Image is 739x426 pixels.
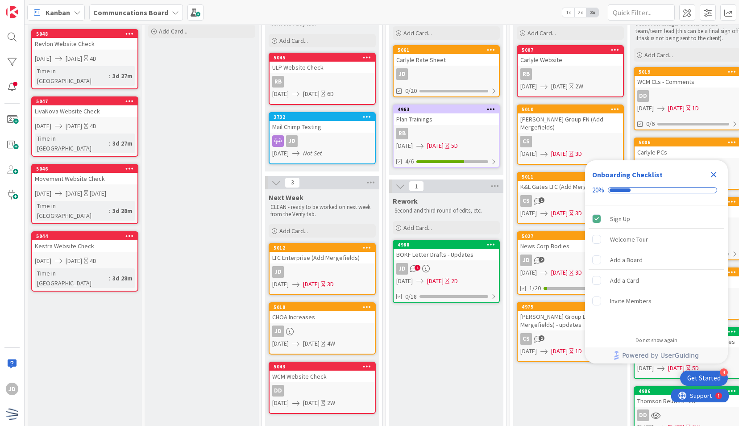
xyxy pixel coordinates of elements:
[396,128,408,139] div: RB
[520,347,537,356] span: [DATE]
[592,186,721,194] div: Checklist progress: 20%
[270,303,375,311] div: 5018
[90,189,106,198] div: [DATE]
[31,164,138,224] a: 5046Movement Website Check[DATE][DATE][DATE]Time in [GEOGRAPHIC_DATA]:3d 28m
[687,374,721,383] div: Get Started
[394,105,499,113] div: 4963
[518,232,623,240] div: 5027
[272,266,284,278] div: JD
[692,104,699,113] div: 1D
[270,244,375,252] div: 5012
[32,30,137,50] div: 5048Revlon Website Check
[539,197,544,203] span: 1
[394,68,499,80] div: JD
[35,121,51,131] span: [DATE]
[272,280,289,289] span: [DATE]
[394,105,499,125] div: 4963Plan Trainings
[19,1,41,12] span: Support
[269,112,376,164] a: 3732Mail Chimp TestingJD[DATE]Not Set
[394,241,499,249] div: 4988
[270,303,375,323] div: 5018CHOA Increases
[680,371,728,386] div: Open Get Started checklist, remaining modules: 4
[269,53,376,105] a: 5045ULP Website CheckRB[DATE][DATE]6D
[520,268,537,277] span: [DATE]
[539,257,544,263] span: 2
[589,271,724,290] div: Add a Card is incomplete.
[522,47,623,53] div: 5007
[396,276,413,286] span: [DATE]
[270,371,375,382] div: WCM Website Check
[706,167,721,182] div: Close Checklist
[585,347,728,363] div: Footer
[279,227,308,235] span: Add Card...
[31,96,138,157] a: 5047LivaNova Website Check[DATE][DATE]4DTime in [GEOGRAPHIC_DATA]:3d 27m
[66,121,82,131] span: [DATE]
[270,54,375,73] div: 5045ULP Website Check
[274,54,375,61] div: 5045
[575,347,582,356] div: 1D
[109,71,110,81] span: :
[270,121,375,133] div: Mail Chimp Testing
[527,29,556,37] span: Add Card...
[539,335,544,341] span: 2
[586,8,598,17] span: 3x
[610,275,639,286] div: Add a Card
[622,350,699,361] span: Powered by UserGuiding
[562,8,574,17] span: 1x
[393,196,418,205] span: Rework
[286,135,298,147] div: JD
[46,7,70,18] span: Kanban
[109,138,110,148] span: :
[31,231,138,292] a: 5044Kestra Website Check[DATE][DATE]4DTime in [GEOGRAPHIC_DATA]:3d 28m
[518,105,623,113] div: 5010
[610,255,643,265] div: Add a Board
[518,113,623,133] div: [PERSON_NAME] Group FN (Add Mergefields)
[35,189,51,198] span: [DATE]
[274,363,375,370] div: 5043
[520,195,532,207] div: CS
[720,368,728,376] div: 4
[327,280,334,289] div: 3D
[394,207,498,214] p: Second and third round of edits, etc.
[32,38,137,50] div: Revlon Website Check
[398,106,499,113] div: 4963
[270,113,375,121] div: 3732
[394,113,499,125] div: Plan Trainings
[575,82,583,91] div: 2W
[272,89,289,99] span: [DATE]
[610,296,652,306] div: Invite Members
[517,104,624,165] a: 5010[PERSON_NAME] Group FN (Add Mergefields)CS[DATE][DATE]3D
[518,232,623,252] div: 5027News Corp Bodies
[394,128,499,139] div: RB
[110,138,135,148] div: 3d 27m
[303,149,322,157] i: Not Set
[520,333,532,345] div: CS
[522,304,623,310] div: 4975
[574,8,586,17] span: 2x
[518,68,623,80] div: RB
[159,27,187,35] span: Add Card...
[270,385,375,397] div: DD
[303,89,320,99] span: [DATE]
[575,209,582,218] div: 3D
[522,106,623,113] div: 5010
[269,302,376,355] a: 5018CHOA IncreasesJD[DATE][DATE]4W
[610,213,630,224] div: Sign Up
[520,209,537,218] span: [DATE]
[517,45,624,97] a: 5007Carlyle WebsiteRB[DATE][DATE]2W
[285,177,300,188] span: 3
[635,13,739,42] p: Review and sign off from sales person, account manager or other Covala team/team lead (this can b...
[518,54,623,66] div: Carlyle Website
[393,45,500,97] a: 5061Carlyle Rate SheetJD0/20
[585,205,728,331] div: Checklist items
[272,339,289,348] span: [DATE]
[451,276,458,286] div: 2D
[270,326,375,337] div: JD
[272,149,289,158] span: [DATE]
[518,136,623,147] div: CS
[93,8,168,17] b: Communcations Board
[635,337,677,344] div: Do not show again
[522,233,623,239] div: 5027
[272,385,284,397] div: DD
[270,252,375,263] div: LTC Enterprise (Add Mergefields)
